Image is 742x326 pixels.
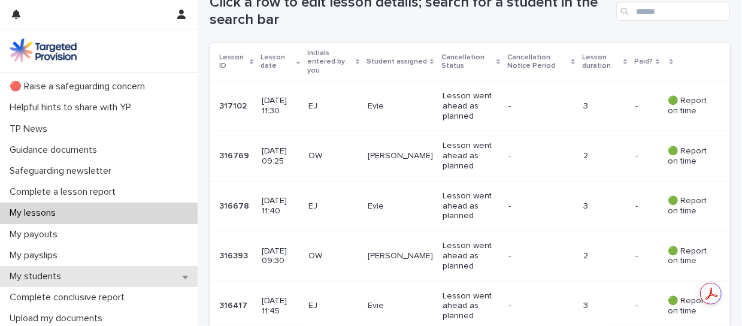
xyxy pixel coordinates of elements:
p: 🟢 Report on time [668,296,711,316]
p: Initials entered by you [307,47,353,77]
p: 🟢 Report on time [668,96,711,116]
img: M5nRWzHhSzIhMunXDL62 [10,38,77,62]
p: [DATE] 11:30 [262,96,299,116]
p: 🟢 Report on time [668,196,711,216]
p: [DATE] 09:30 [262,246,299,267]
p: Paid? [634,55,653,68]
p: Lesson went ahead as planned [443,141,499,171]
tr: 317102317102 [DATE] 11:30EJEvieLesson went ahead as planned-3-- 🟢 Report on time [210,81,730,131]
p: - [508,251,574,261]
p: Cancellation Notice Period [507,51,568,73]
p: Cancellation Status [441,51,493,73]
tr: 316678316678 [DATE] 11:40EJEvieLesson went ahead as planned-3-- 🟢 Report on time [210,181,730,231]
p: 316393 [219,249,250,261]
p: - [508,151,574,161]
p: [DATE] 11:45 [262,296,299,316]
p: Lesson went ahead as planned [443,191,499,221]
p: Guidance documents [5,144,107,156]
p: EJ [308,201,358,212]
p: My lessons [5,207,65,219]
p: - [635,298,640,311]
p: Lesson went ahead as planned [443,91,499,121]
p: EJ [308,101,358,111]
tr: 316393316393 [DATE] 09:30OW[PERSON_NAME]Lesson went ahead as planned-2-- 🟢 Report on time [210,231,730,281]
p: 3 [583,101,626,111]
p: [DATE] 11:40 [262,196,299,216]
p: - [635,249,640,261]
p: 🟢 Report on time [668,146,711,167]
p: 🔴 Raise a safeguarding concern [5,81,155,92]
p: 316769 [219,149,252,161]
p: My payouts [5,229,67,240]
p: Evie [368,201,433,212]
p: EJ [308,301,358,311]
p: [PERSON_NAME] [368,151,433,161]
p: Lesson went ahead as planned [443,241,499,271]
tr: 316769316769 [DATE] 09:25OW[PERSON_NAME]Lesson went ahead as planned-2-- 🟢 Report on time [210,131,730,181]
p: 2 [583,151,626,161]
p: - [508,201,574,212]
p: [DATE] 09:25 [262,146,299,167]
p: Evie [368,101,433,111]
p: 317102 [219,99,249,111]
input: Search [616,2,730,21]
p: - [508,301,574,311]
p: TP News [5,123,57,135]
p: - [635,199,640,212]
p: 316678 [219,199,252,212]
p: Lesson date [261,51,293,73]
p: Complete conclusive report [5,292,134,303]
p: Safeguarding newsletter [5,165,121,177]
p: Upload my documents [5,313,112,324]
p: OW [308,151,358,161]
p: - [635,149,640,161]
p: 316417 [219,298,250,311]
p: OW [308,251,358,261]
p: 3 [583,201,626,212]
p: Complete a lesson report [5,186,125,198]
p: Lesson duration [582,51,620,73]
p: [PERSON_NAME] [368,251,433,261]
p: 🟢 Report on time [668,246,711,267]
p: - [508,101,574,111]
p: - [635,99,640,111]
p: 3 [583,301,626,311]
p: Student assigned [367,55,427,68]
p: My payslips [5,250,67,261]
p: My students [5,271,71,282]
p: 2 [583,251,626,261]
p: Evie [368,301,433,311]
p: Lesson went ahead as planned [443,291,499,321]
p: Lesson ID [219,51,247,73]
p: Helpful hints to share with YP [5,102,141,113]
